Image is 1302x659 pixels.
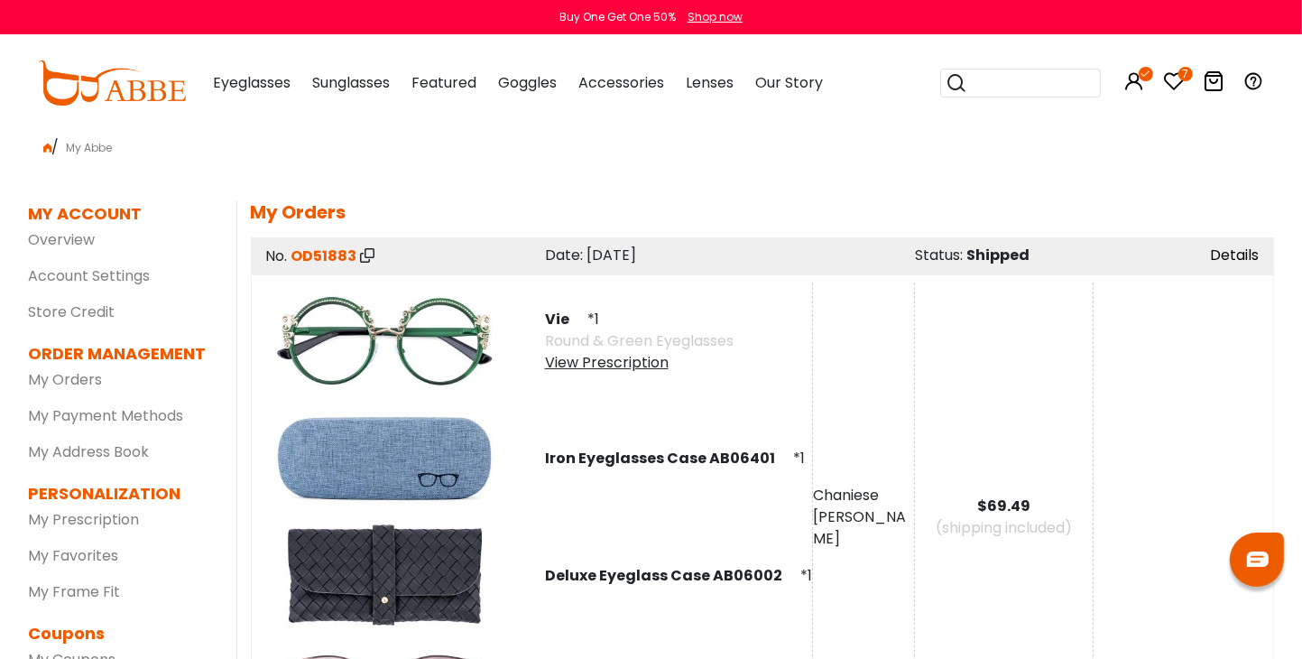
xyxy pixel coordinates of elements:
[916,245,964,265] span: Status:
[586,245,636,265] span: [DATE]
[29,302,115,322] a: Store Credit
[29,581,121,602] a: My Frame Fit
[60,140,120,155] span: My Abbe
[813,485,914,506] div: Chaniese
[813,506,914,550] div: [PERSON_NAME]
[498,72,557,93] span: Goggles
[559,9,676,25] div: Buy One Get One 50%
[29,481,209,506] dt: PERSONALIZATION
[291,246,357,266] span: OD51883
[29,129,1274,158] div: /
[267,400,502,517] img: product image
[29,201,143,226] dt: MY ACCOUNT
[545,245,583,265] span: Date:
[38,60,186,106] img: abbeglasses.com
[411,72,476,93] span: Featured
[43,144,52,153] img: home.png
[967,245,1030,265] span: Shipped
[251,201,1274,223] h5: My Orders
[29,341,209,366] dt: ORDER MANAGEMENT
[29,545,119,566] a: My Favorites
[29,441,150,462] a: My Address Book
[1247,552,1269,567] img: chat
[29,405,184,426] a: My Payment Methods
[686,72,734,93] span: Lenses
[1164,74,1186,95] a: 7
[266,246,288,266] span: No.
[545,448,790,469] span: Iron Eyeglasses Case AB06401
[545,565,797,586] span: Deluxe Eyeglass Case AB06002
[1178,67,1193,81] i: 7
[267,517,502,635] img: product image
[213,72,291,93] span: Eyeglasses
[29,265,151,286] a: Account Settings
[1211,245,1260,265] a: Details
[679,9,743,24] a: Shop now
[545,330,734,351] span: Round & Green Eyeglasses
[29,229,96,250] a: Overview
[545,309,584,329] span: Vie
[267,283,502,400] img: product image
[688,9,743,25] div: Shop now
[755,72,823,93] span: Our Story
[29,509,140,530] a: My Prescription
[29,621,209,645] dt: Coupons
[578,72,664,93] span: Accessories
[545,352,734,374] div: View Prescription
[29,369,103,390] a: My Orders
[915,496,1093,517] div: $69.49
[915,517,1093,539] div: (shipping included)
[312,72,390,93] span: Sunglasses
